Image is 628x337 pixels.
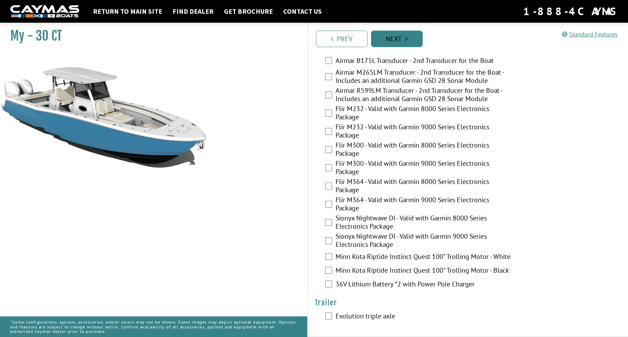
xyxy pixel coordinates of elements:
label: Sionyx Nightwave DI - Valid with Garmin 8000 Series Electronics Package [336,214,511,232]
label: Airmar B175L Transducer - 2nd Transducer for the Boat [336,56,511,66]
label: Flir M300 - Valid with Garmin 9000 Series Electronics Package [336,159,511,177]
a: Find Dealer [169,7,217,16]
a: Get Brochure [220,7,276,16]
label: Minn Kota Riptide Instinct Quest 100" Trolling Motor - Black [336,266,511,276]
label: Flir M364 - Valid with Garmin 9000 Series Electronics Package [336,196,511,214]
a: Next [371,31,423,47]
a: Prev [316,31,368,47]
img: white-logo-c9c8dbefe5ff5ceceb0f0178aa75bf4bb51f6bca0971e226c86eb53dfe498488.png [10,5,79,18]
label: Flir M364 - Valid with Garmin 8000 Series Electronics Package [336,177,511,196]
label: Flir M232 - Valid with Garmin 9000 Series Electronics Package [336,123,511,141]
p: *Some configurations, options, accessories, and/or colors may not be shown. Some images may depic... [10,316,297,337]
h4: Trailer [315,298,621,307]
label: 36V Lithium Battery *2 with Power Pole Charger [336,280,511,290]
label: Airmar R599LM Transducer - 2nd Transducer for the Boat - Includes an additional Garmin GSD 28 Son... [336,86,511,105]
label: Evolution triple axle [336,312,511,322]
label: Flir M232 - Valid with Garmin 8000 Series Electronics Package [336,105,511,123]
a: Standard Features [562,30,618,38]
h1: My - 30 CT [10,28,290,44]
label: Minn Kota Riptide Instinct Quest 100" Trolling Motor - White [336,252,511,262]
label: Flir M300 - Valid with Garmin 8000 Series Electronics Package [336,141,511,159]
a: Return to main site [90,7,166,16]
label: Sionyx Nightwave DI - Valid with Garmin 9000 Series Electronics Package [336,232,511,250]
a: Contact Us [280,7,325,16]
label: Airmar M265LM Transducer - 2nd Transducer for the Boat - Includes an additional Garmin GSD 28 Son... [336,68,511,86]
div: 1-888-4CAYMAS [523,4,618,19]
